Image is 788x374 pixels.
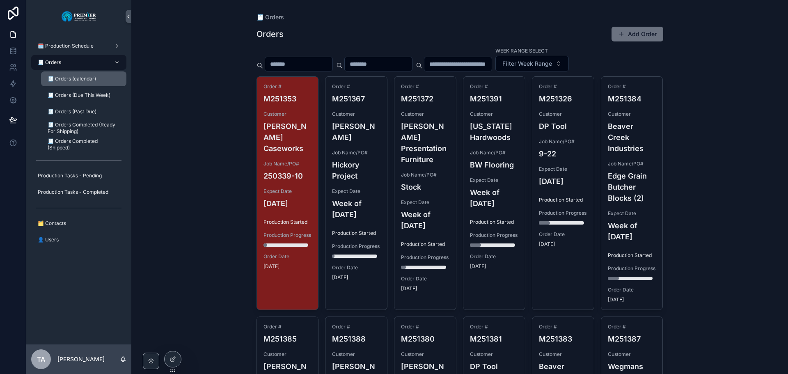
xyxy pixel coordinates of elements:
h4: Week of [DATE] [332,198,380,220]
span: Expect Date [539,166,587,172]
a: Order #M251384CustomerBeaver Creek IndustriesJob Name/PO#Edge Grain Butcher Blocks (2)Expect Date... [601,76,663,310]
span: Order Date [332,264,380,271]
h4: M251384 [608,93,656,104]
span: Customer [539,111,587,117]
button: Add Order [612,27,663,41]
h4: DP Tool [539,121,587,132]
span: [DATE] [332,274,380,281]
h4: Stock [401,181,449,193]
h4: Edge Grain Butcher Blocks (2) [608,170,656,204]
span: Order Date [401,275,449,282]
span: Customer [401,111,449,117]
a: 🧾 Orders (calendar) [41,71,126,86]
h4: [PERSON_NAME] Presentation Furniture [401,121,449,165]
span: Production Started [470,219,518,225]
h4: M251381 [470,333,518,344]
span: Production Progress [470,232,518,239]
h4: M251385 [263,333,312,344]
span: Order # [332,324,380,330]
a: 🧾 Orders (Due This Week) [41,88,126,103]
h4: 9-22 [539,148,587,159]
h4: Beaver Creek Industries [608,121,656,154]
img: App logo [61,10,97,23]
a: Order #M251367Customer[PERSON_NAME]Job Name/PO#Hickory ProjectExpect DateWeek of [DATE]Production... [325,76,387,310]
span: Order Date [263,253,312,260]
span: Production Started [263,219,312,225]
span: 🗓️ Production Schedule [38,43,94,49]
span: Order Date [470,253,518,260]
span: Customer [263,111,312,117]
span: 🧾 Orders [38,59,61,66]
h4: [US_STATE] Hardwoods [470,121,518,143]
span: Customer [539,351,587,358]
span: Expect Date [401,199,449,206]
span: Job Name/PO# [263,161,312,167]
span: Customer [470,351,518,358]
span: Order # [263,324,312,330]
span: Order # [608,324,656,330]
a: 🧾 Orders [31,55,126,70]
a: Order #M251353Customer[PERSON_NAME] CaseworksJob Name/PO#250339-10Expect Date[DATE]Production Sta... [257,76,319,310]
span: Order Date [608,287,656,293]
span: Filter Week Range [502,60,552,68]
span: [DATE] [401,285,449,292]
span: [DATE] [470,263,518,270]
span: Customer [470,111,518,117]
span: Production Started [539,197,587,203]
span: Expect Date [332,188,380,195]
span: Production Started [401,241,449,248]
p: [PERSON_NAME] [57,355,105,363]
span: Production Progress [332,243,380,250]
h4: Week of [DATE] [401,209,449,231]
h4: Wegmans [608,361,656,372]
h4: M251380 [401,333,449,344]
a: 🧾 Orders [257,13,284,21]
span: Order # [608,83,656,90]
span: Job Name/PO# [608,161,656,167]
span: Expect Date [263,188,312,195]
span: 👤 Users [38,236,59,243]
span: Customer [608,111,656,117]
span: [DATE] [263,263,312,270]
span: Production Tasks - Completed [38,189,108,195]
span: Job Name/PO# [539,138,587,145]
h4: M251326 [539,93,587,104]
span: Production Started [608,252,656,259]
span: Order # [470,83,518,90]
span: Order # [539,83,587,90]
span: Job Name/PO# [401,172,449,178]
a: 👤 Users [31,232,126,247]
a: Production Tasks - Completed [31,185,126,200]
h4: M251367 [332,93,380,104]
h4: M251387 [608,333,656,344]
span: Customer [608,351,656,358]
span: Production Progress [401,254,449,261]
h4: BW Flooring [470,159,518,170]
span: [DATE] [608,296,656,303]
span: Production Tasks - Pending [38,172,102,179]
a: Order #M251391Customer[US_STATE] HardwoodsJob Name/PO#BW FlooringExpect DateWeek of [DATE]Product... [463,76,525,310]
label: Week Range Select [495,47,548,54]
h4: M251388 [332,333,380,344]
a: Production Tasks - Pending [31,168,126,183]
span: Order # [263,83,312,90]
span: 🧾 Orders (Past Due) [48,108,96,115]
h4: Week of [DATE] [470,187,518,209]
h4: M251372 [401,93,449,104]
span: Production Progress [539,210,587,216]
div: scrollable content [26,33,131,258]
a: 🗓️ Production Schedule [31,39,126,53]
span: Order # [470,324,518,330]
span: Order # [401,324,449,330]
span: Production Progress [608,265,656,272]
span: 🧾 Orders Completed (Ready For Shipping) [48,122,118,135]
span: Production Started [332,230,380,236]
span: 🗂️ Contacts [38,220,66,227]
h4: Hickory Project [332,159,380,181]
a: 🧾 Orders (Past Due) [41,104,126,119]
span: Production Progress [263,232,312,239]
span: 🧾 Orders (calendar) [48,76,96,82]
span: Order Date [539,231,587,238]
span: Customer [332,111,380,117]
